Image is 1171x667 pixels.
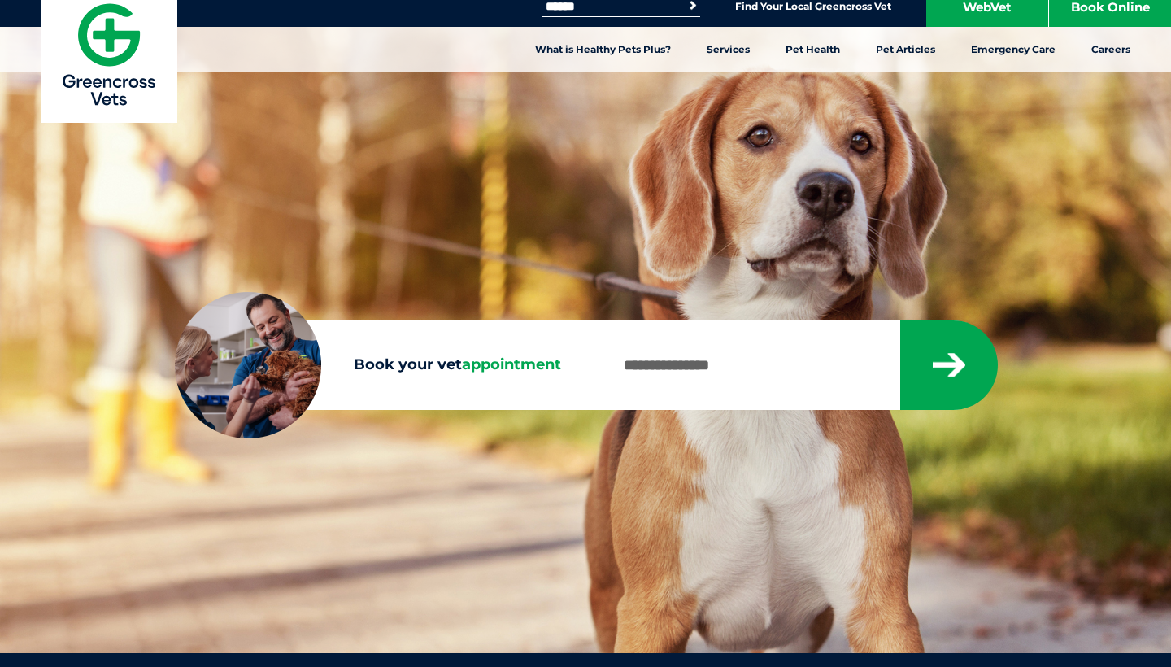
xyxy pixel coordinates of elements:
[175,353,594,377] label: Book your vet
[462,355,561,373] span: appointment
[689,27,768,72] a: Services
[517,27,689,72] a: What is Healthy Pets Plus?
[858,27,953,72] a: Pet Articles
[953,27,1073,72] a: Emergency Care
[1073,27,1148,72] a: Careers
[768,27,858,72] a: Pet Health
